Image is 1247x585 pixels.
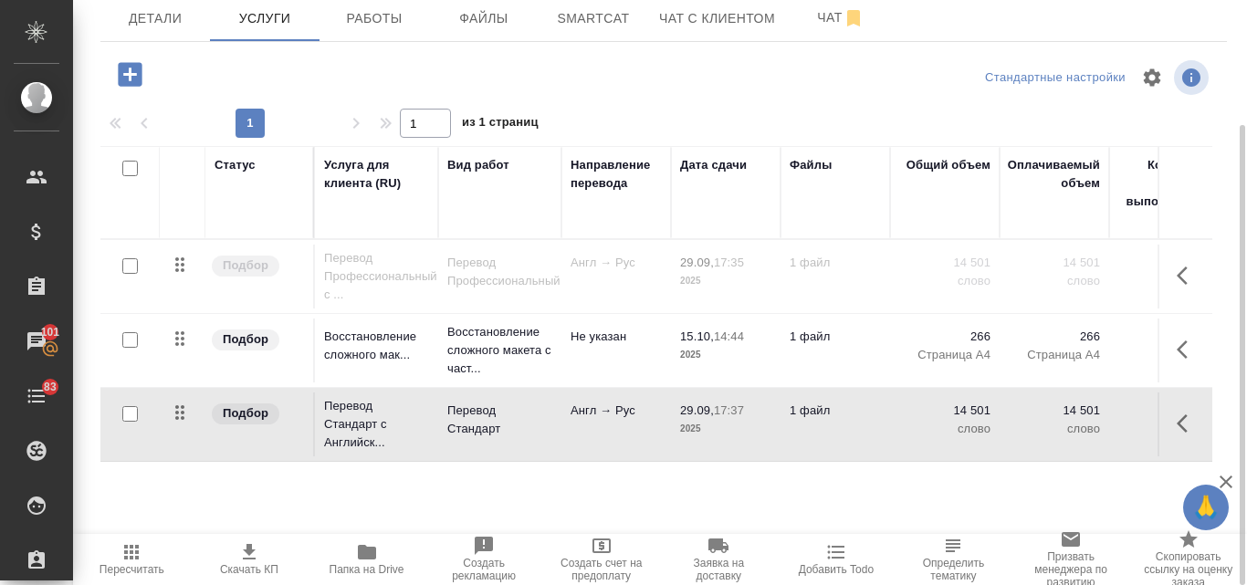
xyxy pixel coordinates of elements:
[33,378,68,396] span: 83
[659,7,775,30] span: Чат с клиентом
[714,256,744,269] p: 17:35
[843,7,865,29] svg: Отписаться
[1166,328,1210,371] button: Показать кнопки
[680,256,714,269] p: 29.09,
[100,563,164,576] span: Пересчитать
[105,56,155,93] button: Добавить услугу
[899,254,990,272] p: 14 501
[680,420,771,438] p: 2025
[1009,402,1100,420] p: 14 501
[447,402,552,438] p: Перевод Стандарт
[906,557,1001,582] span: Определить тематику
[790,402,881,420] p: 1 файл
[111,7,199,30] span: Детали
[5,319,68,364] a: 101
[1190,488,1221,527] span: 🙏
[223,256,268,275] p: Подбор
[899,272,990,290] p: слово
[5,373,68,419] a: 83
[778,534,896,585] button: Добавить Todo
[330,7,418,30] span: Работы
[790,156,832,174] div: Файлы
[714,403,744,417] p: 17:37
[436,557,532,582] span: Создать рекламацию
[324,249,429,304] p: Перевод Профессиональный с ...
[215,156,256,174] div: Статус
[324,397,429,452] p: Перевод Стандарт с Английск...
[73,534,191,585] button: Пересчитать
[1166,402,1210,445] button: Показать кнопки
[30,323,71,341] span: 101
[223,404,268,423] p: Подбор
[1008,156,1100,193] div: Оплачиваемый объем
[1183,485,1229,530] button: 🙏
[1009,346,1100,364] p: Страница А4
[324,156,429,193] div: Услуга для клиента (RU)
[680,156,747,174] div: Дата сдачи
[1129,534,1247,585] button: Скопировать ссылку на оценку заказа
[680,346,771,364] p: 2025
[553,557,649,582] span: Создать счет на предоплату
[1166,254,1210,298] button: Показать кнопки
[571,402,662,420] p: Англ → Рус
[542,534,660,585] button: Создать счет на предоплату
[799,563,874,576] span: Добавить Todo
[324,328,429,364] p: Восстановление сложного мак...
[899,328,990,346] p: 266
[571,328,662,346] p: Не указан
[980,64,1130,92] div: split button
[660,534,778,585] button: Заявка на доставку
[1009,420,1100,438] p: слово
[906,156,990,174] div: Общий объем
[1009,254,1100,272] p: 14 501
[447,323,552,378] p: Восстановление сложного макета с част...
[1118,156,1210,229] div: Кол-во ед. изм., выполняемое в час
[220,563,278,576] span: Скачать КП
[899,402,990,420] p: 14 501
[895,534,1012,585] button: Определить тематику
[1009,328,1100,346] p: 266
[447,156,509,174] div: Вид работ
[790,254,881,272] p: 1 файл
[191,534,309,585] button: Скачать КП
[899,346,990,364] p: Страница А4
[899,420,990,438] p: слово
[425,534,543,585] button: Создать рекламацию
[680,329,714,343] p: 15.10,
[330,563,404,576] span: Папка на Drive
[1130,56,1174,99] span: Настроить таблицу
[1012,534,1130,585] button: Призвать менеджера по развитию
[714,329,744,343] p: 14:44
[308,534,425,585] button: Папка на Drive
[680,272,771,290] p: 2025
[462,111,539,138] span: из 1 страниц
[550,7,637,30] span: Smartcat
[1174,60,1212,95] span: Посмотреть информацию
[790,328,881,346] p: 1 файл
[223,330,268,349] p: Подбор
[1009,272,1100,290] p: слово
[571,156,662,193] div: Направление перевода
[221,7,309,30] span: Услуги
[447,254,552,290] p: Перевод Профессиональный
[440,7,528,30] span: Файлы
[671,557,767,582] span: Заявка на доставку
[797,6,885,29] span: Чат
[680,403,714,417] p: 29.09,
[571,254,662,272] p: Англ → Рус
